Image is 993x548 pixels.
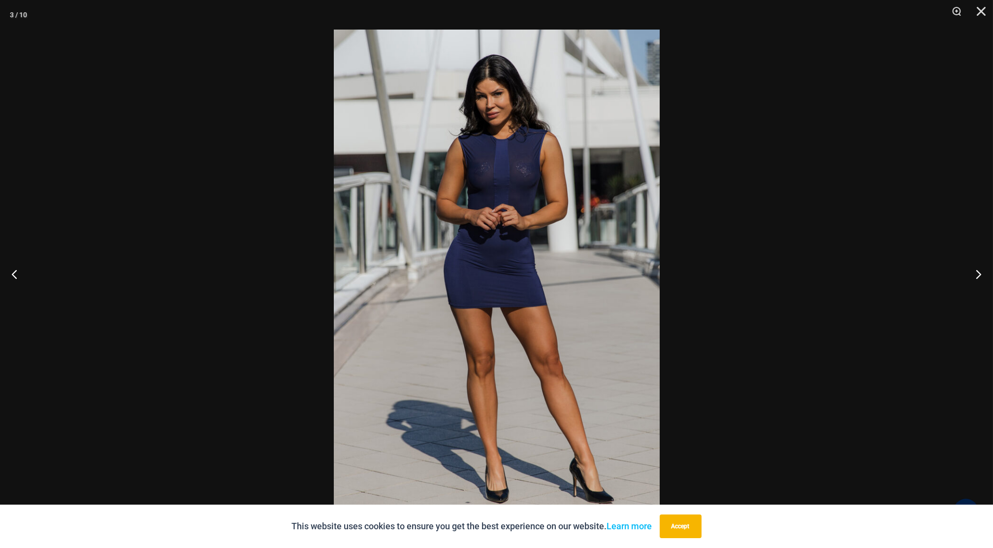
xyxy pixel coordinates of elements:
a: Learn more [607,521,652,531]
div: 3 / 10 [10,7,27,22]
button: Next [956,249,993,299]
p: This website uses cookies to ensure you get the best experience on our website. [292,519,652,534]
img: Desire Me Navy 5192 Dress 05 [334,30,660,518]
button: Accept [660,514,702,538]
